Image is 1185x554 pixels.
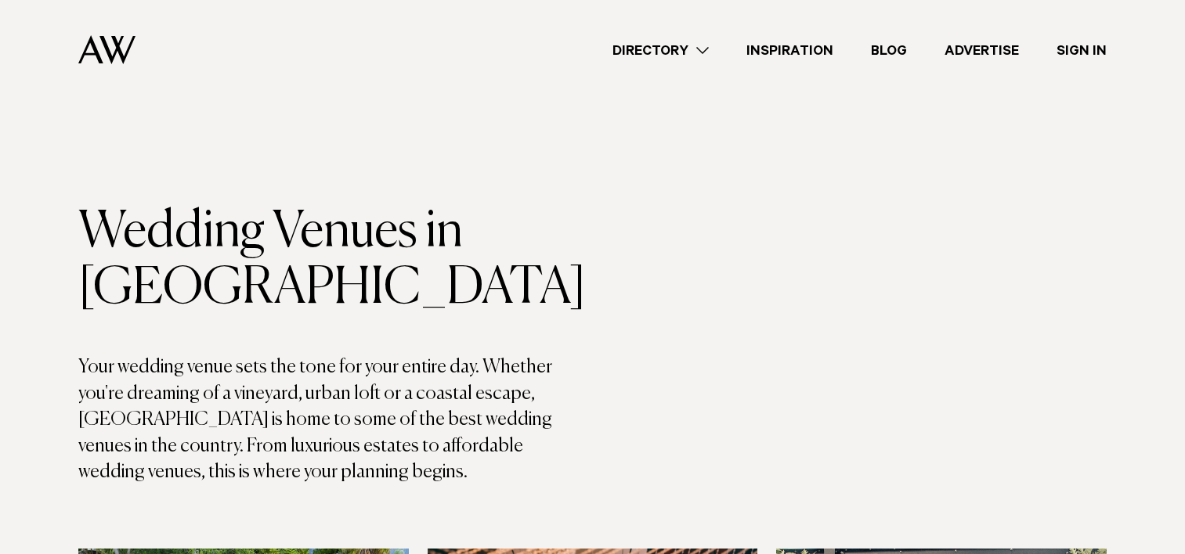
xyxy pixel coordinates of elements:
p: Your wedding venue sets the tone for your entire day. Whether you're dreaming of a vineyard, urba... [78,354,593,486]
a: Inspiration [728,40,852,61]
img: Auckland Weddings Logo [78,35,135,64]
a: Directory [594,40,728,61]
h1: Wedding Venues in [GEOGRAPHIC_DATA] [78,204,593,317]
a: Blog [852,40,926,61]
a: Sign In [1038,40,1125,61]
a: Advertise [926,40,1038,61]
